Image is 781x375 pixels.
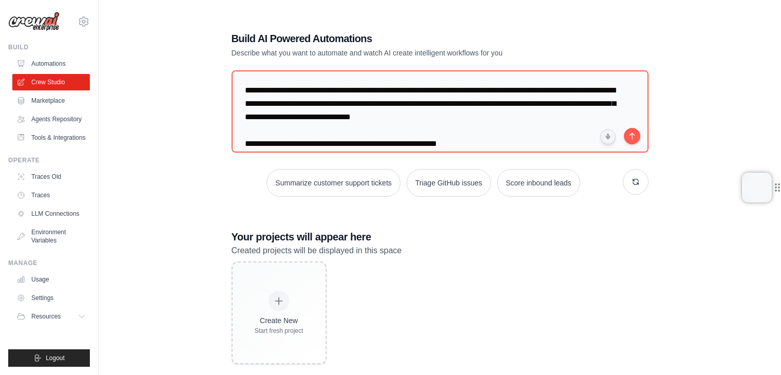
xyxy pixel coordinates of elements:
h3: Your projects will appear here [232,230,649,244]
a: Agents Repository [12,111,90,127]
a: Marketplace [12,92,90,109]
button: Get new suggestions [623,169,649,195]
button: Summarize customer support tickets [266,169,400,197]
a: Automations [12,55,90,72]
div: Create New [255,315,303,326]
a: LLM Connections [12,205,90,222]
a: Traces Old [12,168,90,185]
div: Build [8,43,90,51]
button: Click to speak your automation idea [600,129,616,144]
span: Resources [31,312,61,321]
a: Crew Studio [12,74,90,90]
a: Settings [12,290,90,306]
a: Usage [12,271,90,288]
img: Logo [8,12,60,31]
p: Describe what you want to automate and watch AI create intelligent workflows for you [232,48,577,58]
button: Triage GitHub issues [407,169,491,197]
p: Created projects will be displayed in this space [232,244,649,257]
button: Score inbound leads [497,169,580,197]
div: Manage [8,259,90,267]
a: Tools & Integrations [12,129,90,146]
a: Environment Variables [12,224,90,249]
div: Operate [8,156,90,164]
button: Logout [8,349,90,367]
h1: Build AI Powered Automations [232,31,577,46]
a: Traces [12,187,90,203]
div: Start fresh project [255,327,303,335]
button: Resources [12,308,90,325]
iframe: Chat Widget [730,326,781,375]
span: Logout [46,354,65,362]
